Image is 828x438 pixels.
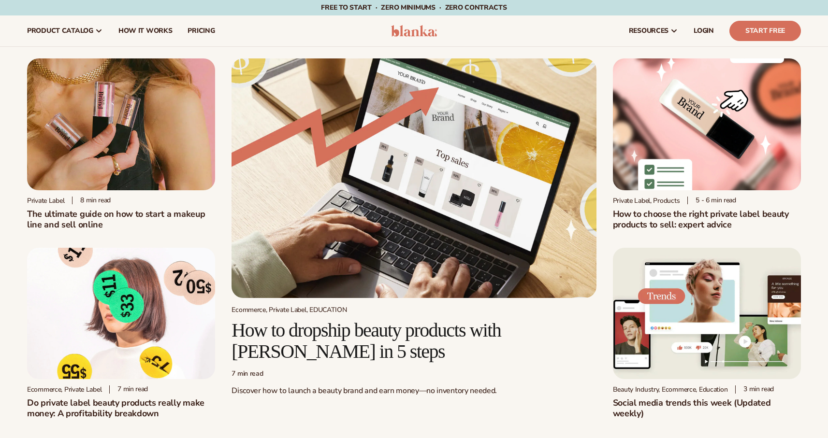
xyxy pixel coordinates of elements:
a: Private Label Beauty Products Click Private Label, Products 5 - 6 min readHow to choose the right... [613,58,801,230]
div: 7 min read [232,370,596,378]
img: Profitability of private label company [27,248,215,380]
h1: The ultimate guide on how to start a makeup line and sell online [27,209,215,230]
h2: Social media trends this week (Updated weekly) [613,397,801,419]
span: resources [629,27,668,35]
span: LOGIN [694,27,714,35]
img: Person holding branded make up with a solid pink background [27,58,215,190]
div: Private Label, Products [613,197,680,205]
a: pricing [180,15,222,46]
div: 8 min read [72,197,111,205]
h2: How to choose the right private label beauty products to sell: expert advice [613,209,801,230]
a: Start Free [729,21,801,41]
div: Beauty Industry, Ecommerce, Education [613,385,728,394]
div: Private label [27,197,64,205]
a: LOGIN [686,15,722,46]
img: Private Label Beauty Products Click [613,58,801,190]
div: 5 - 6 min read [687,197,736,205]
p: Discover how to launch a beauty brand and earn money—no inventory needed. [232,386,596,396]
span: Free to start · ZERO minimums · ZERO contracts [321,3,507,12]
a: resources [621,15,686,46]
img: Social media trends this week (Updated weekly) [613,248,801,380]
a: Person holding branded make up with a solid pink background Private label 8 min readThe ultimate ... [27,58,215,230]
img: logo [391,25,437,37]
img: Growing money with ecommerce [232,58,596,298]
div: 3 min read [735,385,774,394]
div: 7 min read [109,385,148,394]
a: How It Works [111,15,180,46]
div: Ecommerce, Private Label, EDUCATION [232,306,596,314]
a: Growing money with ecommerce Ecommerce, Private Label, EDUCATION How to dropship beauty products ... [232,58,596,404]
h2: Do private label beauty products really make money: A profitability breakdown [27,397,215,419]
a: Social media trends this week (Updated weekly) Beauty Industry, Ecommerce, Education 3 min readSo... [613,248,801,419]
h2: How to dropship beauty products with [PERSON_NAME] in 5 steps [232,320,596,362]
div: Ecommerce, Private Label [27,385,102,394]
a: Profitability of private label company Ecommerce, Private Label 7 min readDo private label beauty... [27,248,215,419]
span: pricing [188,27,215,35]
a: product catalog [19,15,111,46]
span: product catalog [27,27,93,35]
span: How It Works [118,27,173,35]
